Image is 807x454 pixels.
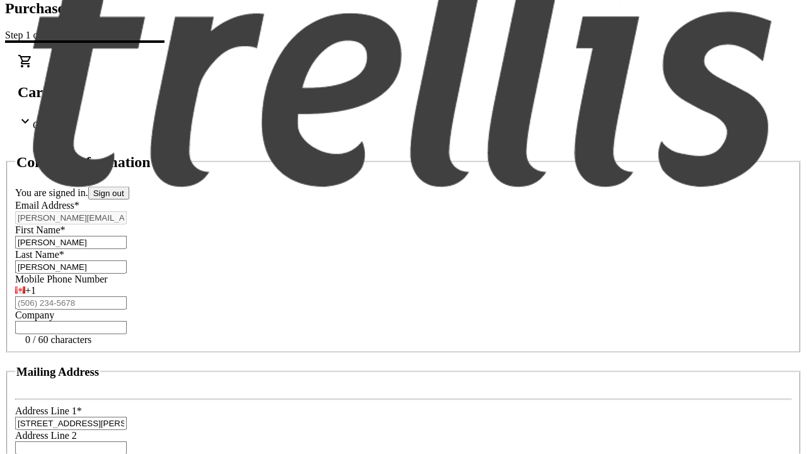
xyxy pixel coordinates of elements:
[15,310,54,320] label: Company
[25,334,91,345] tr-character-limit: 0 / 60 characters
[15,417,127,430] input: Address
[15,405,82,416] label: Address Line 1*
[15,296,127,310] input: (506) 234-5678
[15,430,77,441] label: Address Line 2
[16,365,99,379] h3: Mailing Address
[15,274,108,284] label: Mobile Phone Number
